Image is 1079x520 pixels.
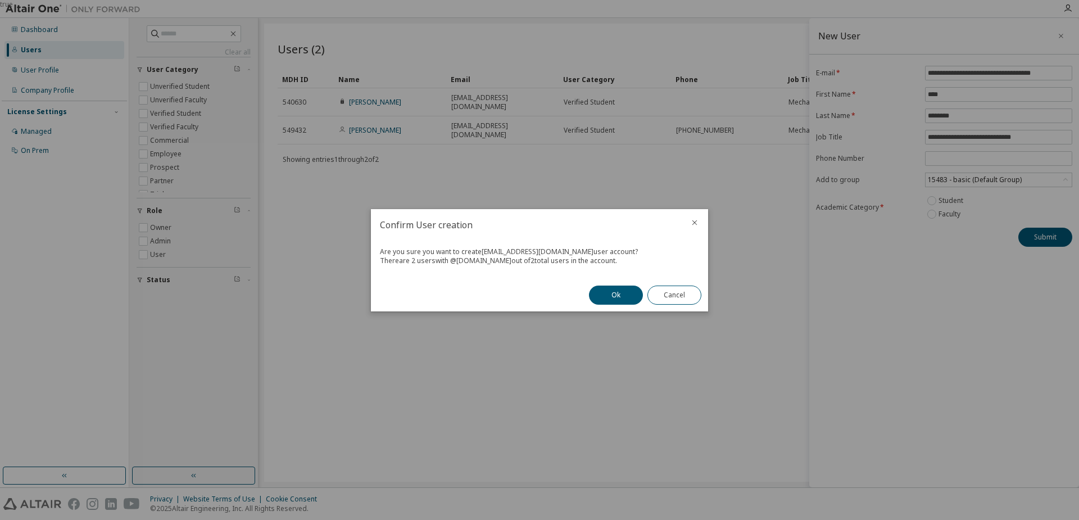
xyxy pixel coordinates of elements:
[589,286,643,305] button: Ok
[380,247,699,256] div: Are you sure you want to create [EMAIL_ADDRESS][DOMAIN_NAME] user account?
[690,218,699,227] button: close
[647,286,701,305] button: Cancel
[371,209,681,241] h2: Confirm User creation
[380,256,699,265] div: There are 2 users with @ [DOMAIN_NAME] out of 2 total users in the account.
